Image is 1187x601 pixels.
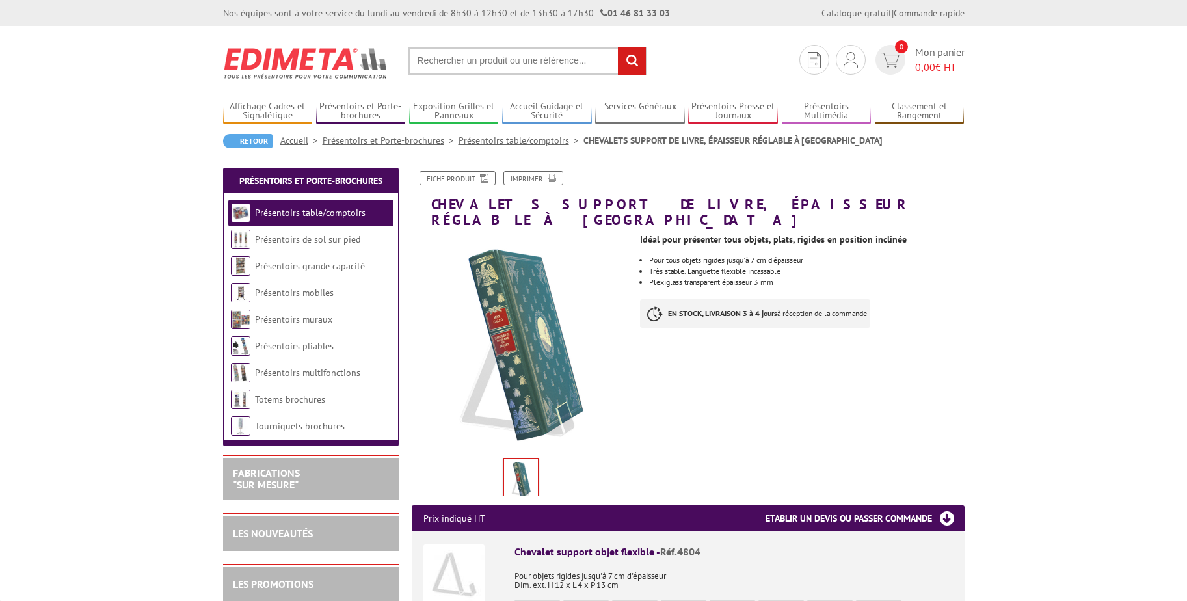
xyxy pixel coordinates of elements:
[459,135,583,146] a: Présentoirs table/comptoirs
[881,53,900,68] img: devis rapide
[231,416,250,436] img: Tourniquets brochures
[255,394,325,405] a: Totems brochures
[844,52,858,68] img: devis rapide
[231,363,250,382] img: Présentoirs multifonctions
[514,563,953,590] p: Pour objets rigides jusqu'à 7 cm d'épaisseur Dim. ext. H 12 x L 4 x P 13 cm
[894,7,965,19] a: Commande rapide
[412,234,631,453] img: chevalets_4804.jpg
[231,230,250,249] img: Présentoirs de sol sur pied
[231,256,250,276] img: Présentoirs grande capacité
[402,171,974,228] h1: CHEVALETS SUPPORT DE LIVRE, ÉPAISSEUR RÉGLABLE À [GEOGRAPHIC_DATA]
[420,171,496,185] a: Fiche produit
[915,45,965,75] span: Mon panier
[618,47,646,75] input: rechercher
[239,175,382,187] a: Présentoirs et Porte-brochures
[233,578,313,591] a: LES PROMOTIONS
[255,314,332,325] a: Présentoirs muraux
[514,544,953,559] div: Chevalet support objet flexible -
[255,207,366,219] a: Présentoirs table/comptoirs
[649,267,964,275] li: Très stable. Languette flexible incassable
[255,367,360,379] a: Présentoirs multifonctions
[255,260,365,272] a: Présentoirs grande capacité
[895,40,908,53] span: 0
[640,299,870,328] p: à réception de la commande
[875,101,965,122] a: Classement et Rangement
[255,287,334,299] a: Présentoirs mobiles
[766,505,965,531] h3: Etablir un devis ou passer commande
[872,45,965,75] a: devis rapide 0 Mon panier 0,00€ HT
[223,101,313,122] a: Affichage Cadres et Signalétique
[255,234,360,245] a: Présentoirs de sol sur pied
[231,283,250,302] img: Présentoirs mobiles
[782,101,872,122] a: Présentoirs Multimédia
[409,101,499,122] a: Exposition Grilles et Panneaux
[231,390,250,409] img: Totems brochures
[808,52,821,68] img: devis rapide
[280,135,323,146] a: Accueil
[688,101,778,122] a: Présentoirs Presse et Journaux
[502,101,592,122] a: Accueil Guidage et Sécurité
[821,7,965,20] div: |
[640,234,907,245] strong: Idéal pour présenter tous objets, plats, rigides en position inclinée
[595,101,685,122] a: Services Généraux
[821,7,892,19] a: Catalogue gratuit
[255,420,345,432] a: Tourniquets brochures
[231,310,250,329] img: Présentoirs muraux
[649,256,964,264] li: Pour tous objets rigides jusqu'à 7 cm d'épaisseur
[423,505,485,531] p: Prix indiqué HT
[255,340,334,352] a: Présentoirs pliables
[231,203,250,222] img: Présentoirs table/comptoirs
[223,134,273,148] a: Retour
[323,135,459,146] a: Présentoirs et Porte-brochures
[583,134,883,147] li: CHEVALETS SUPPORT DE LIVRE, ÉPAISSEUR RÉGLABLE À [GEOGRAPHIC_DATA]
[233,527,313,540] a: LES NOUVEAUTÉS
[915,60,965,75] span: € HT
[649,278,964,286] li: Plexiglass transparent épaisseur 3 mm
[600,7,670,19] strong: 01 46 81 33 03
[233,466,300,491] a: FABRICATIONS"Sur Mesure"
[316,101,406,122] a: Présentoirs et Porte-brochures
[231,336,250,356] img: Présentoirs pliables
[408,47,647,75] input: Rechercher un produit ou une référence...
[504,459,538,500] img: chevalets_4804.jpg
[660,545,700,558] span: Réf.4804
[915,60,935,73] span: 0,00
[668,308,777,318] strong: EN STOCK, LIVRAISON 3 à 4 jours
[223,7,670,20] div: Nos équipes sont à votre service du lundi au vendredi de 8h30 à 12h30 et de 13h30 à 17h30
[503,171,563,185] a: Imprimer
[223,39,389,87] img: Edimeta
